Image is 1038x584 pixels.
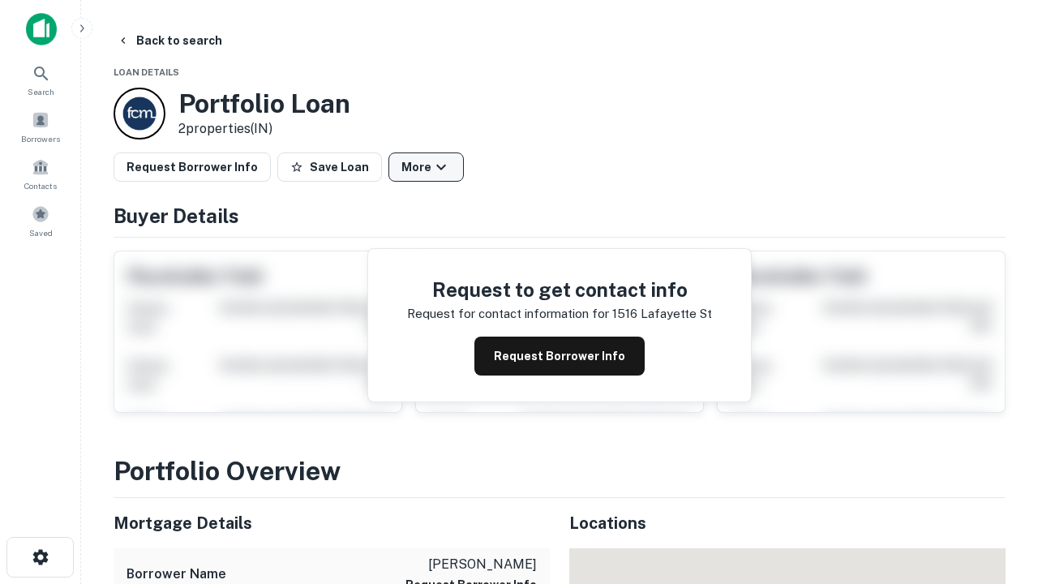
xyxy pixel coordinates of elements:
iframe: Chat Widget [957,402,1038,480]
span: Search [28,85,54,98]
span: Contacts [24,179,57,192]
p: 2 properties (IN) [178,119,350,139]
h4: Request to get contact info [407,275,712,304]
a: Contacts [5,152,76,195]
a: Borrowers [5,105,76,148]
p: 1516 lafayette st [612,304,712,324]
h5: Locations [569,511,1006,535]
h4: Buyer Details [114,201,1006,230]
h5: Mortgage Details [114,511,550,535]
button: Save Loan [277,152,382,182]
button: More [388,152,464,182]
p: Request for contact information for [407,304,609,324]
button: Back to search [110,26,229,55]
h3: Portfolio Loan [178,88,350,119]
button: Request Borrower Info [474,337,645,376]
h3: Portfolio Overview [114,452,1006,491]
span: Borrowers [21,132,60,145]
a: Search [5,58,76,101]
span: Loan Details [114,67,179,77]
a: Saved [5,199,76,243]
span: Saved [29,226,53,239]
img: capitalize-icon.png [26,13,57,45]
button: Request Borrower Info [114,152,271,182]
p: [PERSON_NAME] [405,555,537,574]
h6: Borrower Name [127,565,226,584]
